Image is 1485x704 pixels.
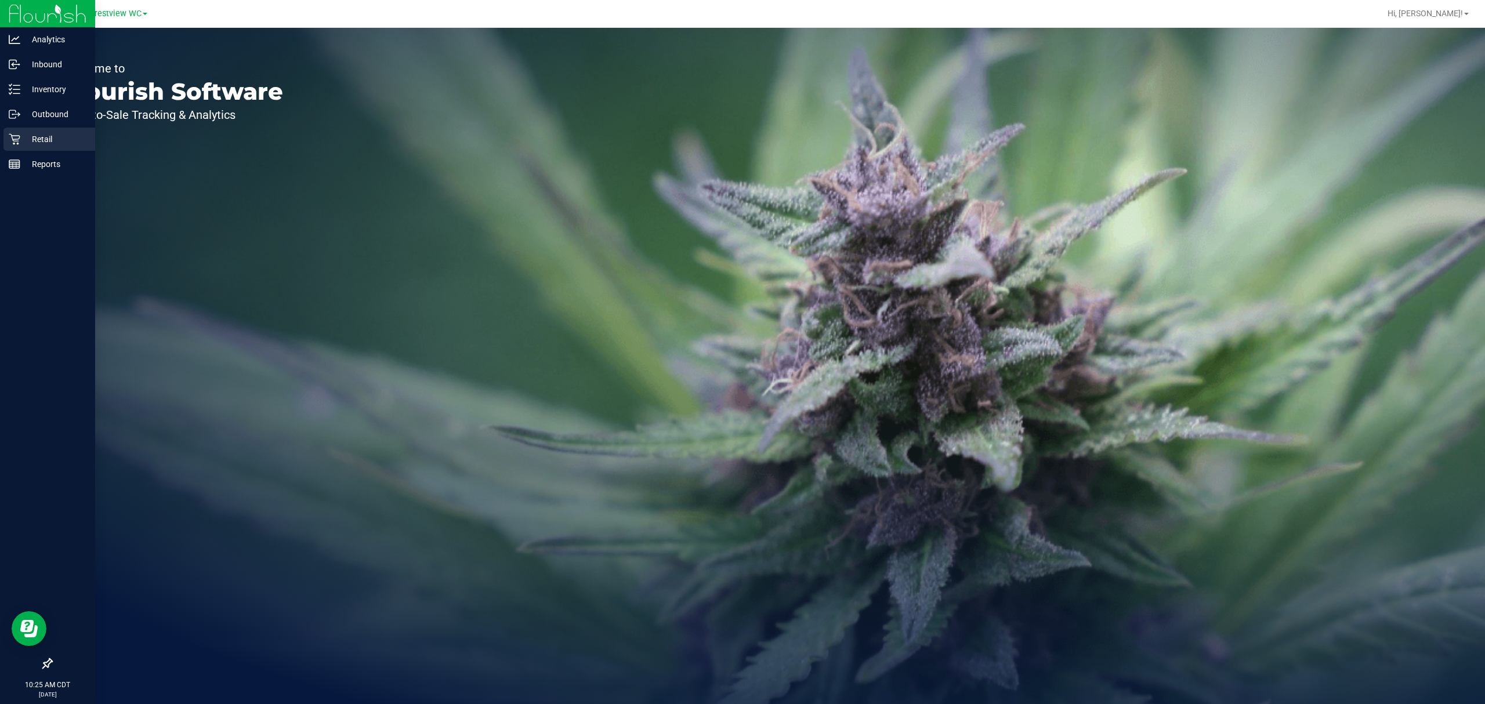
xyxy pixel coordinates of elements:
[9,133,20,145] inline-svg: Retail
[5,680,90,690] p: 10:25 AM CDT
[5,690,90,699] p: [DATE]
[12,611,46,646] iframe: Resource center
[9,84,20,95] inline-svg: Inventory
[20,157,90,171] p: Reports
[63,80,283,103] p: Flourish Software
[9,158,20,170] inline-svg: Reports
[1388,9,1463,18] span: Hi, [PERSON_NAME]!
[20,82,90,96] p: Inventory
[63,63,283,74] p: Welcome to
[89,9,142,19] span: Crestview WC
[20,57,90,71] p: Inbound
[20,107,90,121] p: Outbound
[9,59,20,70] inline-svg: Inbound
[20,132,90,146] p: Retail
[63,109,283,121] p: Seed-to-Sale Tracking & Analytics
[9,34,20,45] inline-svg: Analytics
[9,108,20,120] inline-svg: Outbound
[20,32,90,46] p: Analytics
